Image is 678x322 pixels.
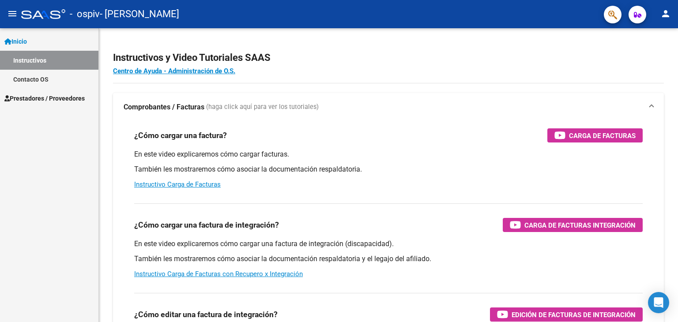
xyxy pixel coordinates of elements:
[569,130,636,141] span: Carga de Facturas
[648,292,669,313] div: Open Intercom Messenger
[490,307,643,322] button: Edición de Facturas de integración
[134,165,643,174] p: También les mostraremos cómo asociar la documentación respaldatoria.
[100,4,179,24] span: - [PERSON_NAME]
[113,49,664,66] h2: Instructivos y Video Tutoriales SAAS
[134,254,643,264] p: También les mostraremos cómo asociar la documentación respaldatoria y el legajo del afiliado.
[124,102,204,112] strong: Comprobantes / Facturas
[524,220,636,231] span: Carga de Facturas Integración
[660,8,671,19] mat-icon: person
[134,150,643,159] p: En este video explicaremos cómo cargar facturas.
[134,308,278,321] h3: ¿Cómo editar una factura de integración?
[4,37,27,46] span: Inicio
[134,270,303,278] a: Instructivo Carga de Facturas con Recupero x Integración
[134,180,221,188] a: Instructivo Carga de Facturas
[206,102,319,112] span: (haga click aquí para ver los tutoriales)
[503,218,643,232] button: Carga de Facturas Integración
[134,219,279,231] h3: ¿Cómo cargar una factura de integración?
[113,93,664,121] mat-expansion-panel-header: Comprobantes / Facturas (haga click aquí para ver los tutoriales)
[70,4,100,24] span: - ospiv
[7,8,18,19] mat-icon: menu
[134,239,643,249] p: En este video explicaremos cómo cargar una factura de integración (discapacidad).
[113,67,235,75] a: Centro de Ayuda - Administración de O.S.
[512,309,636,320] span: Edición de Facturas de integración
[4,94,85,103] span: Prestadores / Proveedores
[547,128,643,142] button: Carga de Facturas
[134,129,227,142] h3: ¿Cómo cargar una factura?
